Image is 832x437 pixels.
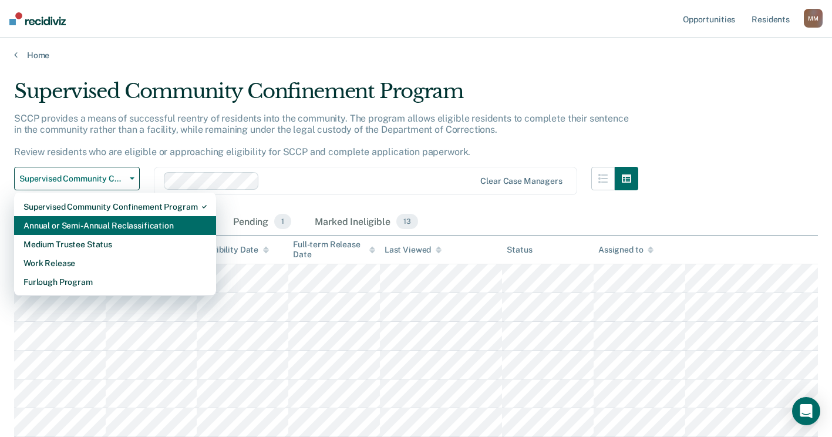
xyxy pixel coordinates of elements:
div: Last Viewed [385,245,442,255]
div: Furlough Program [23,273,207,291]
div: Pending1 [231,209,294,235]
div: Supervised Community Confinement Program [23,197,207,216]
img: Recidiviz [9,12,66,25]
div: Marked Ineligible13 [312,209,420,235]
div: Supervised Community Confinement Program [14,79,638,113]
div: Medium Trustee Status [23,235,207,254]
button: MM [804,9,823,28]
div: Assigned to [598,245,654,255]
span: 1 [274,214,291,229]
div: Open Intercom Messenger [792,397,820,425]
span: 13 [396,214,418,229]
span: Supervised Community Confinement Program [19,174,125,184]
div: Annual or Semi-Annual Reclassification [23,216,207,235]
div: M M [804,9,823,28]
div: Status [507,245,532,255]
p: SCCP provides a means of successful reentry of residents into the community. The program allows e... [14,113,628,158]
div: Eligibility Date [201,245,269,255]
button: Supervised Community Confinement Program [14,167,140,190]
a: Home [14,50,818,60]
div: Work Release [23,254,207,273]
div: Full-term Release Date [293,240,375,260]
div: Clear case managers [480,176,562,186]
